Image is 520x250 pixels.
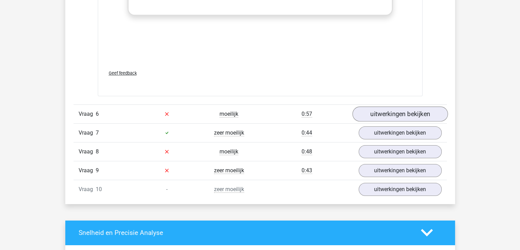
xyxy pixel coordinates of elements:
span: Vraag [79,148,96,156]
span: Vraag [79,166,96,175]
span: 0:57 [302,111,312,117]
span: Vraag [79,185,96,193]
span: zeer moeilijk [214,129,244,136]
span: moeilijk [219,148,238,155]
span: 7 [96,129,99,136]
span: zeer moeilijk [214,167,244,174]
span: 10 [96,186,102,192]
div: - [136,185,198,193]
span: 6 [96,111,99,117]
span: 0:43 [302,167,312,174]
a: uitwerkingen bekijken [359,145,442,158]
span: 8 [96,148,99,155]
span: 0:44 [302,129,312,136]
h4: Snelheid en Precisie Analyse [79,229,411,237]
a: uitwerkingen bekijken [359,183,442,196]
span: Vraag [79,129,96,137]
span: 0:48 [302,148,312,155]
a: uitwerkingen bekijken [359,126,442,139]
span: Vraag [79,110,96,118]
a: uitwerkingen bekijken [352,107,448,122]
span: 9 [96,167,99,174]
span: zeer moeilijk [214,186,244,193]
a: uitwerkingen bekijken [359,164,442,177]
span: moeilijk [219,111,238,117]
span: Geef feedback [109,71,137,76]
